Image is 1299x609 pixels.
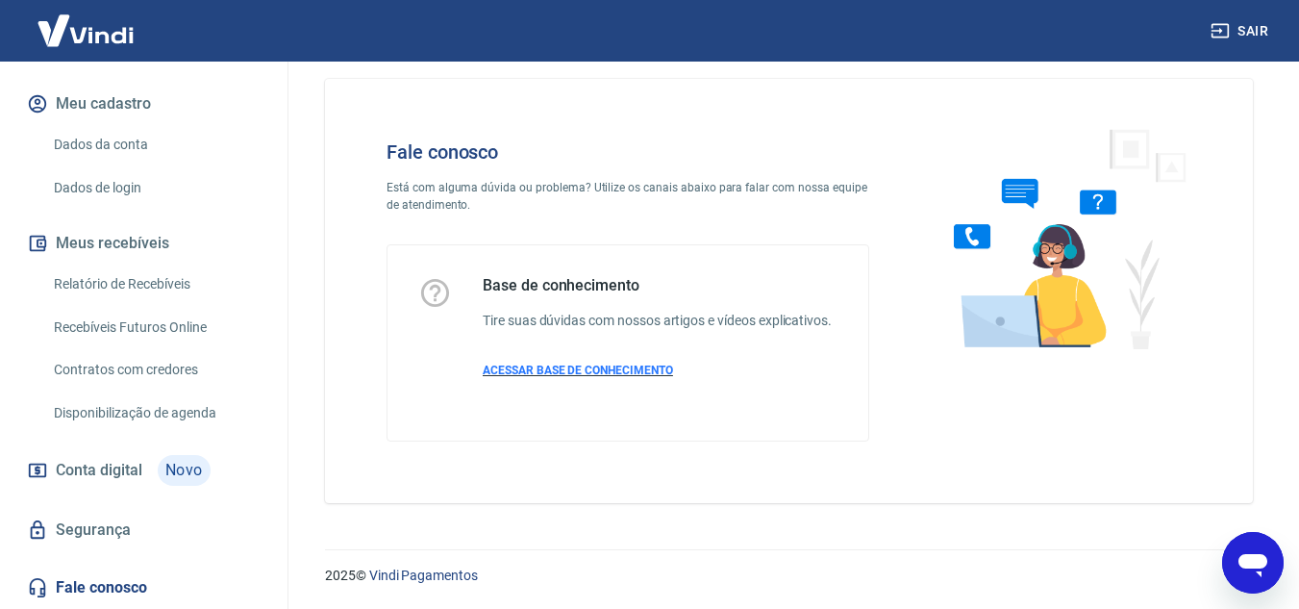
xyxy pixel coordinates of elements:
h5: Base de conhecimento [483,276,832,295]
a: Disponibilização de agenda [46,393,264,433]
button: Sair [1207,13,1276,49]
span: ACESSAR BASE DE CONHECIMENTO [483,364,673,377]
button: Meu cadastro [23,83,264,125]
button: Meus recebíveis [23,222,264,265]
span: Conta digital [56,457,142,484]
p: 2025 © [325,566,1253,586]
a: Contratos com credores [46,350,264,390]
img: Fale conosco [915,110,1208,367]
a: Dados de login [46,168,264,208]
a: Vindi Pagamentos [369,568,478,583]
img: Vindi [23,1,148,60]
a: Conta digitalNovo [23,447,264,494]
a: Relatório de Recebíveis [46,265,264,304]
a: Segurança [23,509,264,551]
span: Novo [158,455,211,486]
p: Está com alguma dúvida ou problema? Utilize os canais abaixo para falar com nossa equipe de atend... [387,179,869,214]
h4: Fale conosco [387,140,869,164]
a: ACESSAR BASE DE CONHECIMENTO [483,362,832,379]
a: Dados da conta [46,125,264,165]
a: Fale conosco [23,567,264,609]
iframe: Botão para abrir a janela de mensagens, conversa em andamento [1222,532,1284,594]
a: Recebíveis Futuros Online [46,308,264,347]
h6: Tire suas dúvidas com nossos artigos e vídeos explicativos. [483,311,832,331]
